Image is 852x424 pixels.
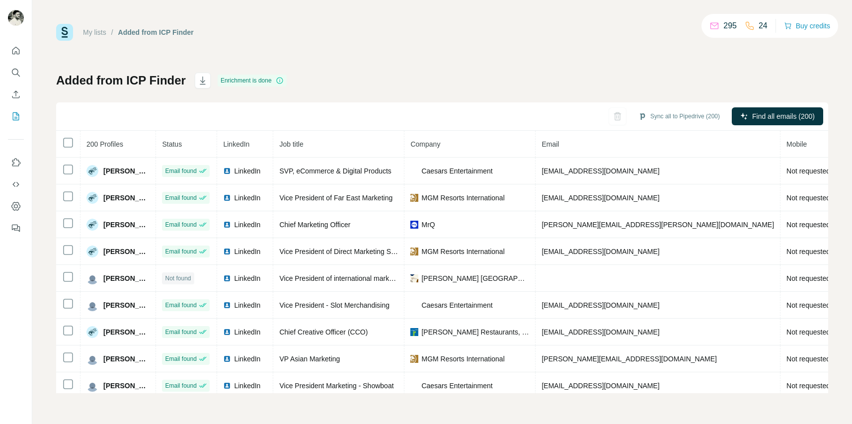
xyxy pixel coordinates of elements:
span: [PERSON_NAME] [103,166,150,176]
span: [EMAIL_ADDRESS][DOMAIN_NAME] [542,248,659,255]
span: LinkedIn [234,193,260,203]
span: [EMAIL_ADDRESS][DOMAIN_NAME] [542,301,659,309]
span: [PERSON_NAME][EMAIL_ADDRESS][DOMAIN_NAME] [542,355,716,363]
span: Email [542,140,559,148]
span: [EMAIL_ADDRESS][DOMAIN_NAME] [542,328,659,336]
span: Not requested [786,221,830,229]
span: Job title [279,140,303,148]
span: VP Asian Marketing [279,355,340,363]
img: Avatar [86,165,98,177]
img: company-logo [410,328,418,336]
span: Not found [165,274,191,283]
span: LinkedIn [234,220,260,230]
span: SVP, eCommerce & Digital Products [279,167,391,175]
a: My lists [83,28,106,36]
span: MGM Resorts International [421,193,504,203]
img: company-logo [410,355,418,363]
img: company-logo [410,274,418,282]
span: Vice President of Far East Marketing [279,194,392,202]
span: Not requested [786,355,830,363]
span: LinkedIn [234,381,260,391]
h1: Added from ICP Finder [56,73,186,88]
span: Email found [165,354,196,363]
span: [PERSON_NAME] [103,327,150,337]
img: Avatar [86,219,98,231]
p: 295 [723,20,737,32]
span: 200 Profiles [86,140,123,148]
span: [PERSON_NAME] [103,381,150,391]
button: My lists [8,107,24,125]
button: Search [8,64,24,82]
span: Mobile [786,140,807,148]
span: [PERSON_NAME] [103,247,150,256]
img: LinkedIn logo [223,167,231,175]
img: Avatar [86,353,98,365]
span: LinkedIn [223,140,249,148]
img: company-logo [410,385,418,386]
img: Avatar [86,299,98,311]
img: company-logo [410,248,418,255]
img: LinkedIn logo [223,328,231,336]
span: Vice President of international marketing [279,274,404,282]
span: Email found [165,328,196,337]
button: Quick start [8,42,24,60]
div: Enrichment is done [218,75,287,86]
span: [EMAIL_ADDRESS][DOMAIN_NAME] [542,194,659,202]
li: / [111,27,113,37]
span: Email found [165,167,196,175]
span: Caesars Entertainment [421,300,492,310]
img: Avatar [86,326,98,338]
span: Not requested [786,328,830,336]
button: Dashboard [8,197,24,215]
img: Surfe Logo [56,24,73,41]
span: [PERSON_NAME][EMAIL_ADDRESS][PERSON_NAME][DOMAIN_NAME] [542,221,774,229]
span: Not requested [786,382,830,390]
span: [PERSON_NAME] Restaurants, Inc. [421,327,529,337]
span: MGM Resorts International [421,247,504,256]
span: LinkedIn [234,273,260,283]
img: company-logo [410,221,418,229]
img: LinkedIn logo [223,355,231,363]
button: Enrich CSV [8,85,24,103]
span: Find all emails (200) [752,111,815,121]
span: MGM Resorts International [421,354,504,364]
button: Find all emails (200) [732,107,823,125]
img: company-logo [410,304,418,306]
img: LinkedIn logo [223,248,231,255]
span: [PERSON_NAME] [103,354,150,364]
img: company-logo [410,194,418,202]
span: Caesars Entertainment [421,166,492,176]
span: LinkedIn [234,354,260,364]
span: Email found [165,193,196,202]
span: Email found [165,301,196,310]
span: [PERSON_NAME] [103,220,150,230]
span: [PERSON_NAME] [GEOGRAPHIC_DATA] [421,273,529,283]
img: Avatar [8,10,24,26]
span: Not requested [786,301,830,309]
p: 24 [759,20,768,32]
button: Use Surfe on LinkedIn [8,154,24,171]
span: Status [162,140,182,148]
img: Avatar [86,192,98,204]
span: Chief Creative Officer (CCO) [279,328,368,336]
span: MrQ [421,220,435,230]
span: [EMAIL_ADDRESS][DOMAIN_NAME] [542,167,659,175]
img: LinkedIn logo [223,221,231,229]
button: Buy credits [784,19,830,33]
img: LinkedIn logo [223,274,231,282]
span: Email found [165,381,196,390]
span: LinkedIn [234,300,260,310]
span: Not requested [786,167,830,175]
span: Vice President - Slot Merchandising [279,301,389,309]
img: LinkedIn logo [223,194,231,202]
span: Not requested [786,194,830,202]
img: LinkedIn logo [223,301,231,309]
span: Email found [165,247,196,256]
span: Company [410,140,440,148]
span: [PERSON_NAME] [103,193,150,203]
span: Caesars Entertainment [421,381,492,391]
button: Sync all to Pipedrive (200) [631,109,727,124]
span: LinkedIn [234,327,260,337]
span: Not requested [786,274,830,282]
span: Not requested [786,248,830,255]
